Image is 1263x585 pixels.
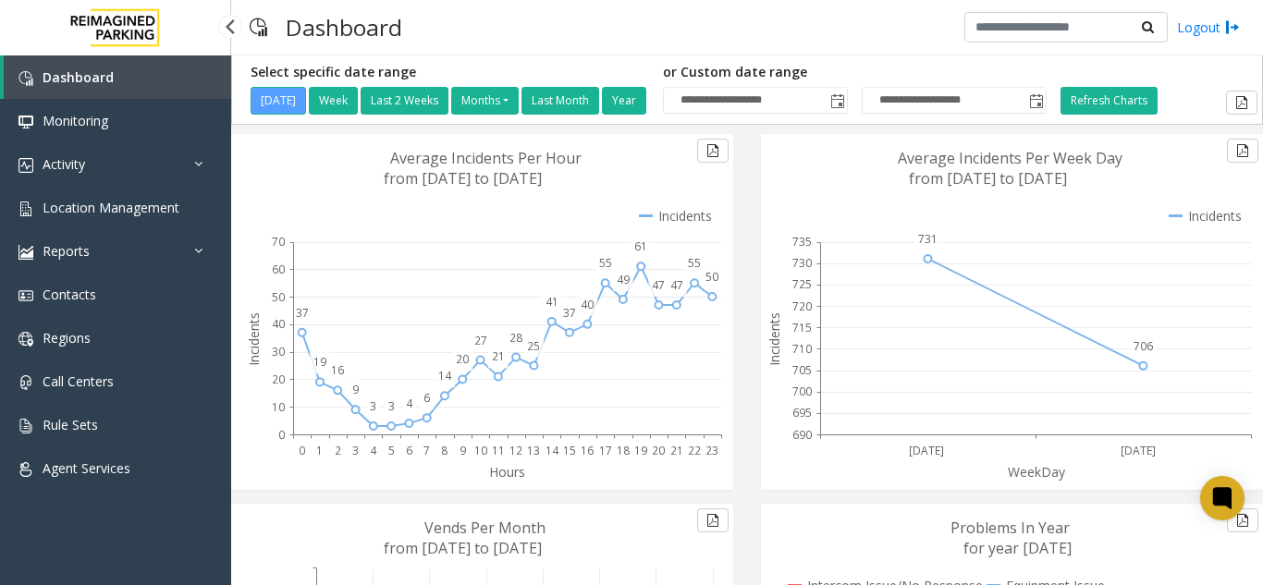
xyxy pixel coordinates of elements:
[438,368,452,384] text: 14
[406,443,412,458] text: 6
[697,508,729,532] button: Export to pdf
[1025,88,1046,114] span: Toggle popup
[599,255,612,271] text: 55
[18,201,33,216] img: 'icon'
[670,277,683,293] text: 47
[527,338,540,354] text: 25
[250,5,267,50] img: pageIcon
[423,443,430,458] text: 7
[460,443,466,458] text: 9
[272,289,285,305] text: 50
[424,518,546,538] text: Vends Per Month
[384,538,542,558] text: from [DATE] to [DATE]
[581,443,594,458] text: 16
[1121,443,1156,458] text: [DATE]
[370,398,376,414] text: 3
[1177,18,1240,37] a: Logout
[963,538,1072,558] text: for year [DATE]
[251,65,649,80] h5: Select specific date range
[43,416,98,433] span: Rule Sets
[652,443,665,458] text: 20
[43,372,114,390] span: Call Centers
[18,462,33,477] img: 'icon'
[272,344,285,360] text: 30
[492,348,505,364] text: 21
[766,312,783,366] text: Incidents
[634,443,647,458] text: 19
[792,234,812,250] text: 735
[563,305,576,321] text: 37
[43,286,96,303] span: Contacts
[1134,338,1153,354] text: 706
[18,71,33,86] img: 'icon'
[272,372,285,387] text: 20
[299,443,305,458] text: 0
[388,443,395,458] text: 5
[251,87,306,115] button: [DATE]
[272,399,285,415] text: 10
[652,277,665,293] text: 47
[272,262,285,277] text: 60
[43,459,130,477] span: Agent Services
[521,87,599,115] button: Last Month
[309,87,358,115] button: Week
[792,320,812,335] text: 715
[918,231,938,247] text: 731
[18,375,33,390] img: 'icon'
[406,396,413,411] text: 4
[950,518,1070,538] text: Problems In Year
[581,297,594,312] text: 40
[1227,508,1258,532] button: Export to pdf
[909,443,944,458] text: [DATE]
[792,341,812,357] text: 710
[617,272,630,287] text: 49
[1227,139,1258,163] button: Export to pdf
[474,333,487,348] text: 27
[276,5,411,50] h3: Dashboard
[18,245,33,260] img: 'icon'
[361,87,448,115] button: Last 2 Weeks
[18,419,33,433] img: 'icon'
[1008,463,1066,481] text: WeekDay
[527,443,540,458] text: 13
[489,463,525,481] text: Hours
[43,329,91,347] span: Regions
[370,443,377,458] text: 4
[331,362,344,378] text: 16
[335,443,341,458] text: 2
[384,168,542,189] text: from [DATE] to [DATE]
[423,390,430,406] text: 6
[697,139,729,163] button: Export to pdf
[18,158,33,173] img: 'icon'
[245,312,263,366] text: Incidents
[792,255,812,271] text: 730
[43,155,85,173] span: Activity
[546,443,559,458] text: 14
[1226,91,1257,115] button: Export to pdf
[634,238,647,254] text: 61
[316,443,323,458] text: 1
[388,398,395,414] text: 3
[1061,87,1158,115] button: Refresh Charts
[602,87,646,115] button: Year
[546,294,558,310] text: 41
[688,255,701,271] text: 55
[705,269,718,285] text: 50
[4,55,231,99] a: Dashboard
[18,332,33,347] img: 'icon'
[43,68,114,86] span: Dashboard
[18,288,33,303] img: 'icon'
[909,168,1067,189] text: from [DATE] to [DATE]
[898,148,1122,168] text: Average Incidents Per Week Day
[278,427,285,443] text: 0
[827,88,847,114] span: Toggle popup
[792,384,812,399] text: 700
[705,443,718,458] text: 23
[509,443,522,458] text: 12
[792,362,812,378] text: 705
[43,112,108,129] span: Monitoring
[492,443,505,458] text: 11
[792,299,812,314] text: 720
[296,305,309,321] text: 37
[792,427,812,443] text: 690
